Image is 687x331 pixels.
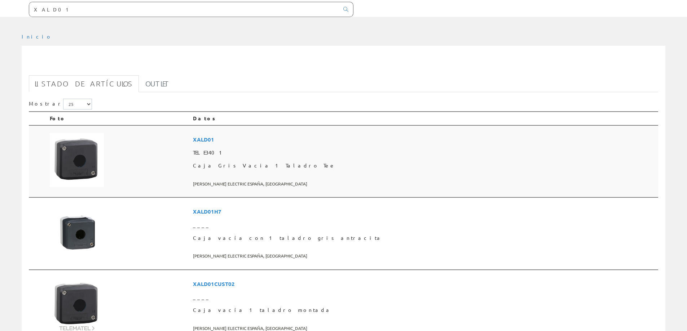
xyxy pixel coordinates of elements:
[63,99,92,109] select: Mostrar
[47,112,190,125] th: Foto
[193,250,655,262] span: [PERSON_NAME] ELECTRIC ESPAÑA, [GEOGRAPHIC_DATA]
[193,205,655,218] span: XALD01H7
[190,112,658,125] th: Datos
[193,304,655,317] span: Caja vacía 1 taladro montada
[193,178,655,190] span: [PERSON_NAME] ELECTRIC ESPAÑA, [GEOGRAPHIC_DATA]
[193,232,655,245] span: Caja vacía con 1 taladro gris antracita
[29,57,658,72] h1: XALD01
[29,2,339,17] input: Buscar ...
[22,33,52,40] a: Inicio
[193,219,655,232] span: ____
[193,159,655,172] span: Caja Gris Vacia 1 Taladro Tee
[50,205,104,259] img: Foto artículo Caja vacía con 1 taladro gris antracita (150x150)
[140,75,175,92] a: Outlet
[193,291,655,304] span: ____
[193,277,655,291] span: XALD01CUST02
[193,146,655,159] span: TELE3401
[50,133,104,187] img: Foto artículo Caja Gris Vacia 1 Taladro Tee (150x150)
[29,75,139,92] a: Listado de artículos
[193,133,655,146] span: XALD01
[29,99,92,109] label: Mostrar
